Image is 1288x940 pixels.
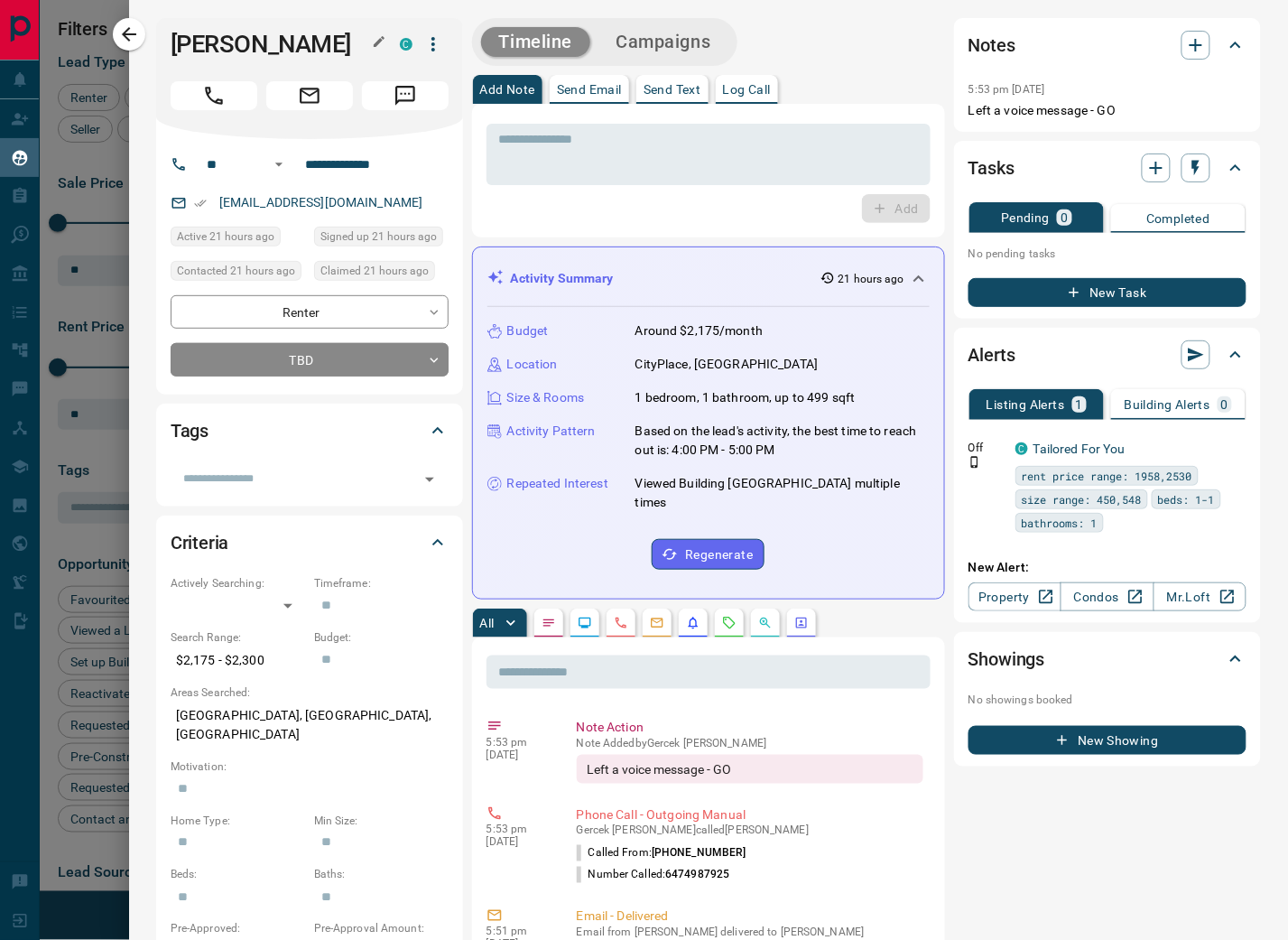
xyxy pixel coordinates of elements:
[314,629,449,646] p: Budget:
[968,146,1246,190] div: Tasks
[665,869,729,881] span: 6474987925
[686,616,700,630] svg: Listing Alerts
[486,836,550,849] p: [DATE]
[652,847,746,860] span: [PHONE_NUMBER]
[1001,211,1050,224] p: Pending
[542,616,556,630] svg: Notes
[480,83,535,96] p: Add Note
[171,343,449,377] div: TBD
[171,759,449,775] p: Motivation:
[968,456,981,469] svg: Push Notification Only
[723,83,771,96] p: Log Call
[1154,582,1246,611] a: Mr.Loft
[635,321,764,340] p: Around $2,175/month
[320,262,429,280] span: Claimed 21 hours ago
[578,616,592,630] svg: Lead Browsing Activity
[177,228,274,246] span: Active 21 hours ago
[171,409,449,452] div: Tags
[987,398,1065,411] p: Listing Alerts
[1022,490,1142,508] span: size range: 450,548
[177,262,295,280] span: Contacted 21 hours ago
[968,83,1045,96] p: 5:53 pm [DATE]
[1076,398,1083,411] p: 1
[219,195,423,209] a: [EMAIL_ADDRESS][DOMAIN_NAME]
[635,422,930,460] p: Based on the lead's activity, the best time to reach out is: 4:00 PM - 5:00 PM
[1061,582,1154,611] a: Condos
[171,921,305,937] p: Pre-Approved:
[507,355,558,374] p: Location
[968,101,1246,120] p: Left a voice message - GO
[635,474,930,512] p: Viewed Building [GEOGRAPHIC_DATA] multiple times
[577,907,923,926] p: Email - Delivered
[171,528,229,557] h2: Criteria
[320,228,437,246] span: Signed up 21 hours ago
[486,824,550,836] p: 5:53 pm
[171,416,208,445] h2: Tags
[314,261,449,286] div: Tue Oct 14 2025
[577,926,923,939] p: Email from [PERSON_NAME] delivered to [PERSON_NAME]
[362,81,449,110] span: Message
[635,355,819,374] p: CityPlace, [GEOGRAPHIC_DATA]
[577,867,730,883] p: Number Called:
[1125,398,1210,411] p: Building Alerts
[171,629,305,646] p: Search Range:
[400,38,412,51] div: condos.ca
[650,616,664,630] svg: Emails
[171,575,305,591] p: Actively Searching:
[968,154,1015,182] h2: Tasks
[968,692,1246,708] p: No showings booked
[507,422,596,441] p: Activity Pattern
[171,30,373,59] h1: [PERSON_NAME]
[839,271,904,287] p: 21 hours ago
[577,845,746,861] p: Called From:
[652,539,764,570] button: Regenerate
[486,736,550,749] p: 5:53 pm
[968,638,1246,681] div: Showings
[1146,212,1210,225] p: Completed
[968,31,1015,60] h2: Notes
[507,388,585,407] p: Size & Rooms
[1022,514,1098,532] span: bathrooms: 1
[266,81,353,110] span: Email
[171,261,305,286] div: Tue Oct 14 2025
[557,83,622,96] p: Send Email
[486,926,550,938] p: 5:51 pm
[1015,442,1028,455] div: condos.ca
[314,813,449,829] p: Min Size:
[614,616,628,630] svg: Calls
[1158,490,1215,508] span: beds: 1-1
[171,295,449,329] div: Renter
[487,262,930,295] div: Activity Summary21 hours ago
[171,867,305,883] p: Beds:
[968,23,1246,67] div: Notes
[171,813,305,829] p: Home Type:
[480,617,495,629] p: All
[171,81,257,110] span: Call
[507,321,549,340] p: Budget
[1033,442,1126,456] a: Tailored For You
[577,805,923,824] p: Phone Call - Outgoing Manual
[1061,211,1068,224] p: 0
[486,749,550,761] p: [DATE]
[1022,467,1192,485] span: rent price range: 1958,2530
[314,227,449,252] div: Tue Oct 14 2025
[968,333,1246,377] div: Alerts
[577,718,923,737] p: Note Action
[968,440,1005,456] p: Off
[722,616,737,630] svg: Requests
[171,521,449,564] div: Criteria
[644,83,701,96] p: Send Text
[314,867,449,883] p: Baths:
[968,278,1246,307] button: New Task
[577,737,923,749] p: Note Added by Gercek [PERSON_NAME]
[577,824,923,837] p: Gercek [PERSON_NAME] called [PERSON_NAME]
[968,726,1246,755] button: New Showing
[635,388,856,407] p: 1 bedroom, 1 bathroom, up to 499 sqft
[171,227,305,252] div: Tue Oct 14 2025
[1221,398,1228,411] p: 0
[268,154,290,175] button: Open
[758,616,773,630] svg: Opportunities
[194,197,207,209] svg: Email Verified
[794,616,809,630] svg: Agent Actions
[968,340,1015,369] h2: Alerts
